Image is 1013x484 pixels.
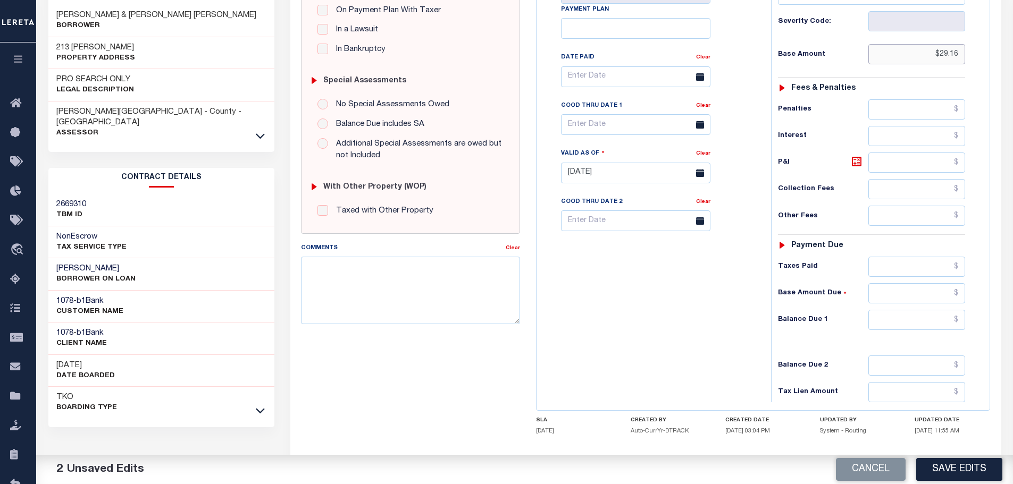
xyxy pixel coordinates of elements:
[48,168,275,188] h2: CONTRACT details
[56,296,123,307] h3: -
[836,458,906,481] button: Cancel
[915,417,990,423] h4: UPDATED DATE
[561,101,622,111] label: Good Thru Date 1
[56,53,135,64] p: Property Address
[56,242,127,253] p: Tax Service Type
[820,428,895,435] h5: System - Routing
[331,138,504,162] label: Additional Special Assessments are owed but not Included
[10,243,27,257] i: travel_explore
[820,417,895,423] h4: UPDATED BY
[868,257,966,277] input: $
[77,329,104,337] span: b1Bank
[868,206,966,226] input: $
[561,163,710,183] input: Enter Date
[323,183,426,192] h6: with Other Property (WOP)
[56,210,86,220] p: TBM ID
[331,44,386,56] label: In Bankruptcy
[56,392,117,403] h3: TKO
[561,5,609,14] label: Payment Plan
[868,44,966,64] input: $
[56,21,256,31] p: Borrower
[561,210,710,231] input: Enter Date
[56,264,136,274] h3: [PERSON_NAME]
[331,99,449,111] label: No Special Assessments Owed
[868,152,966,173] input: $
[56,371,115,381] p: Date Boarded
[561,198,622,207] label: Good Thru Date 2
[561,66,710,87] input: Enter Date
[536,417,612,423] h4: SLA
[868,99,966,120] input: $
[868,382,966,402] input: $
[778,185,868,193] h6: Collection Fees
[778,155,868,170] h6: P&I
[868,355,966,376] input: $
[868,126,966,146] input: $
[56,297,73,305] span: 1078
[725,428,801,435] h5: [DATE] 03:04 PM
[56,85,134,96] p: Legal Description
[561,53,595,62] label: Date Paid
[56,107,267,128] h3: [PERSON_NAME][GEOGRAPHIC_DATA] - County - [GEOGRAPHIC_DATA]
[868,310,966,330] input: $
[506,245,520,251] a: Clear
[67,464,144,475] span: Unsaved Edits
[915,428,990,435] h5: [DATE] 11:55 AM
[725,417,801,423] h4: CREATED DATE
[56,338,107,349] p: CLIENT Name
[56,307,123,317] p: CUSTOMER Name
[56,10,256,21] h3: [PERSON_NAME] & [PERSON_NAME] [PERSON_NAME]
[56,128,267,139] p: Assessor
[916,458,1002,481] button: Save Edits
[631,417,706,423] h4: CREATED BY
[778,388,868,396] h6: Tax Lien Amount
[868,283,966,303] input: $
[56,403,117,413] p: Boarding Type
[331,205,433,217] label: Taxed with Other Property
[331,118,424,131] label: Balance Due includes SA
[56,43,135,53] h3: 213 [PERSON_NAME]
[77,297,104,305] span: b1Bank
[696,103,710,108] a: Clear
[56,360,115,371] h3: [DATE]
[696,199,710,205] a: Clear
[778,212,868,220] h6: Other Fees
[56,199,86,210] h3: 2669310
[56,274,136,285] p: BORROWER ON LOAN
[778,50,868,59] h6: Base Amount
[778,105,868,114] h6: Penalties
[791,84,856,93] h6: Fees & Penalties
[696,151,710,156] a: Clear
[56,464,63,475] span: 2
[778,361,868,370] h6: Balance Due 2
[631,428,706,435] h5: Auto-CurrYr-DTRACK
[536,428,554,434] span: [DATE]
[331,24,378,36] label: In a Lawsuit
[778,18,868,26] h6: Severity Code:
[778,316,868,324] h6: Balance Due 1
[778,132,868,140] h6: Interest
[868,179,966,199] input: $
[56,328,107,338] h3: -
[323,77,406,86] h6: Special Assessments
[791,241,843,250] h6: Payment due
[696,55,710,60] a: Clear
[56,329,73,337] span: 1078
[56,74,134,85] h3: PRO SEARCH ONLY
[561,148,605,158] label: Valid as Of
[778,262,868,271] h6: Taxes Paid
[301,244,338,253] label: Comments
[561,114,710,135] input: Enter Date
[778,289,868,298] h6: Base Amount Due
[331,5,441,17] label: On Payment Plan With Taxer
[56,232,127,242] h3: NonEscrow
